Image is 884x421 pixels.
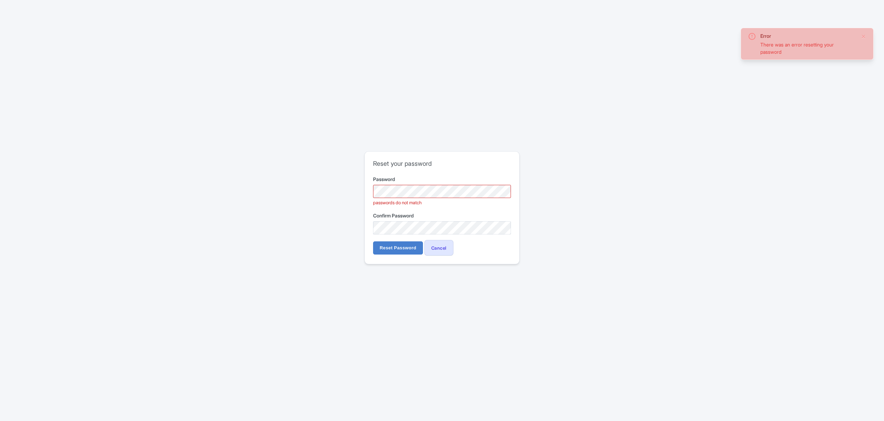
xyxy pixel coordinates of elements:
[373,175,511,183] label: Password
[760,41,855,55] div: There was an error resetting your password
[373,241,423,255] input: Reset Password
[424,240,453,256] a: Cancel
[861,32,866,41] button: Close
[760,32,855,40] div: Error
[373,212,511,219] label: Confirm Password
[373,199,511,206] div: passwords do not match
[373,160,511,167] h2: Reset your password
